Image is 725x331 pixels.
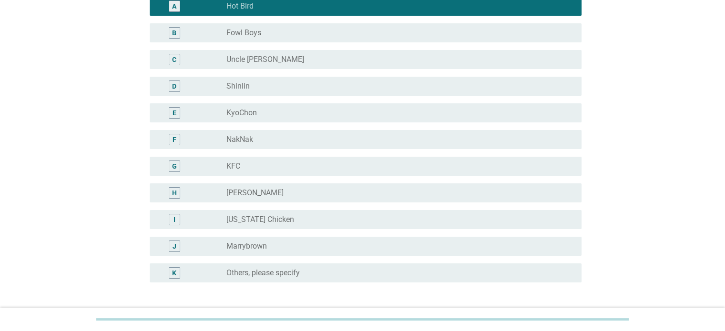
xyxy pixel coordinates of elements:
div: A [172,1,176,11]
label: Hot Bird [226,1,254,11]
div: E [173,108,176,118]
label: NakNak [226,135,253,144]
div: K [172,268,176,278]
label: [PERSON_NAME] [226,188,284,198]
label: Fowl Boys [226,28,261,38]
label: [US_STATE] Chicken [226,215,294,224]
div: H [172,188,177,198]
label: Uncle [PERSON_NAME] [226,55,304,64]
div: J [173,241,176,251]
label: Marrybrown [226,241,267,251]
div: G [172,161,177,171]
label: KyoChon [226,108,257,118]
label: Shinlin [226,81,250,91]
div: D [172,81,176,91]
div: F [173,134,176,144]
label: Others, please specify [226,268,300,278]
label: KFC [226,161,240,171]
div: I [174,214,175,224]
div: C [172,54,176,64]
div: B [172,28,176,38]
